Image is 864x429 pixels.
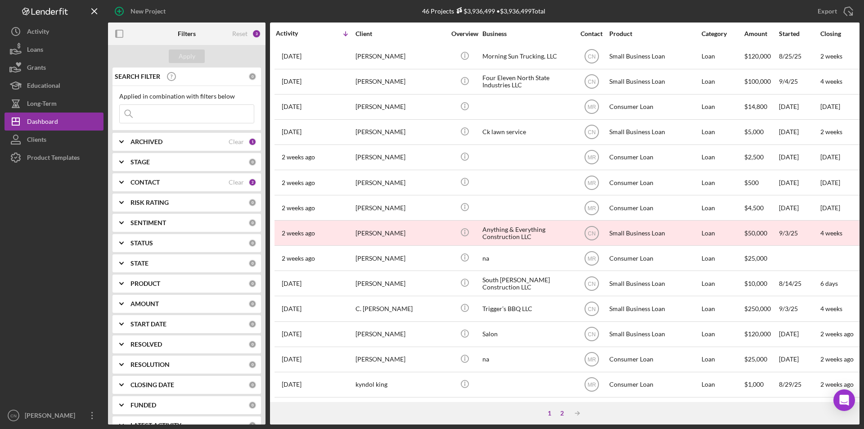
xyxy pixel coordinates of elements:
div: Anything & Everything Construction LLC [482,221,572,245]
time: 2 weeks ago [820,355,854,363]
div: Small Business Loan [609,70,699,94]
button: Dashboard [4,113,103,131]
div: South [PERSON_NAME] Construction LLC [482,271,572,295]
time: 2025-09-12 13:53 [282,103,301,110]
span: $120,000 [744,330,771,338]
b: LATEST ACTIVITY [130,422,181,429]
time: 4 weeks [820,305,842,312]
span: $2,500 [744,153,764,161]
div: Started [779,30,819,37]
div: $3,936,499 [454,7,495,15]
b: FUNDED [130,402,156,409]
div: $50,000 [744,221,778,245]
div: na [482,246,572,270]
time: 2025-08-29 15:23 [282,381,301,388]
div: 0 [248,340,256,348]
time: 2025-09-04 20:59 [282,280,301,287]
div: 8/25/25 [779,45,819,68]
div: Loan [702,120,743,144]
text: CN [588,281,595,287]
div: Small Business Loan [609,221,699,245]
div: 9/3/25 [779,221,819,245]
time: [DATE] [820,204,840,212]
button: Grants [4,59,103,77]
div: Loan [702,373,743,397]
div: 0 [248,158,256,166]
text: MR [587,382,596,388]
div: Small Business Loan [609,322,699,346]
a: Educational [4,77,103,95]
div: [PERSON_NAME] [355,271,445,295]
div: Consumer Loan [609,145,699,169]
div: Loan [702,271,743,295]
b: RISK RATING [130,199,169,206]
div: Open Intercom Messenger [833,389,855,411]
span: $5,000 [744,128,764,135]
div: [PERSON_NAME] [355,348,445,371]
b: STATUS [130,239,153,247]
div: 0 [248,259,256,267]
div: C. [PERSON_NAME] [355,297,445,321]
text: CN [588,129,595,135]
div: [PERSON_NAME] [355,171,445,194]
div: [PERSON_NAME] [355,70,445,94]
time: 2025-09-12 00:25 [282,154,315,161]
b: CLOSING DATE [130,381,174,388]
time: [DATE] [820,103,840,110]
div: na [482,348,572,371]
text: CN [588,306,595,312]
div: [PERSON_NAME] [355,322,445,346]
div: Salon [482,322,572,346]
time: 4 weeks [820,229,842,237]
div: Clear [229,179,244,186]
b: START DATE [130,321,166,328]
div: Loans [27,41,43,61]
div: 0 [248,239,256,247]
time: 2025-09-08 15:56 [282,230,315,237]
button: Activity [4,23,103,41]
div: 0 [248,72,256,81]
span: $25,000 [744,355,767,363]
div: Loan [702,322,743,346]
div: Product [609,30,699,37]
div: Consumer Loan [609,196,699,220]
div: [PERSON_NAME] [355,196,445,220]
div: [DATE] [779,196,819,220]
time: 2 weeks [820,128,842,135]
b: SENTIMENT [130,219,166,226]
div: 3 [252,29,261,38]
div: [DATE] [779,145,819,169]
time: 6 days [820,280,838,287]
div: Business [482,30,572,37]
div: Loan [702,145,743,169]
text: MR [587,180,596,186]
div: 1 [248,138,256,146]
div: [DATE] [779,348,819,371]
time: [DATE] [820,179,840,186]
div: 0 [248,280,256,288]
div: [DATE] [779,171,819,194]
div: [PERSON_NAME] [22,406,81,427]
div: [PERSON_NAME] [355,95,445,119]
div: [PERSON_NAME] [355,246,445,270]
text: CN [588,54,595,60]
div: Morning Sun Trucking, LLC [482,45,572,68]
div: Loan [702,95,743,119]
time: 2025-09-16 00:35 [282,53,301,60]
button: Export [809,2,859,20]
text: MR [587,357,596,363]
span: $250,000 [744,305,771,312]
time: 2025-09-01 17:56 [282,356,301,363]
div: Dashboard [27,113,58,133]
span: $500 [744,179,759,186]
button: Product Templates [4,149,103,167]
text: CN [588,79,595,85]
div: Amount [744,30,778,37]
time: 2025-09-02 15:13 [282,330,301,338]
div: Activity [27,23,49,43]
time: 2 weeks [820,52,842,60]
button: CN[PERSON_NAME] [4,406,103,424]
